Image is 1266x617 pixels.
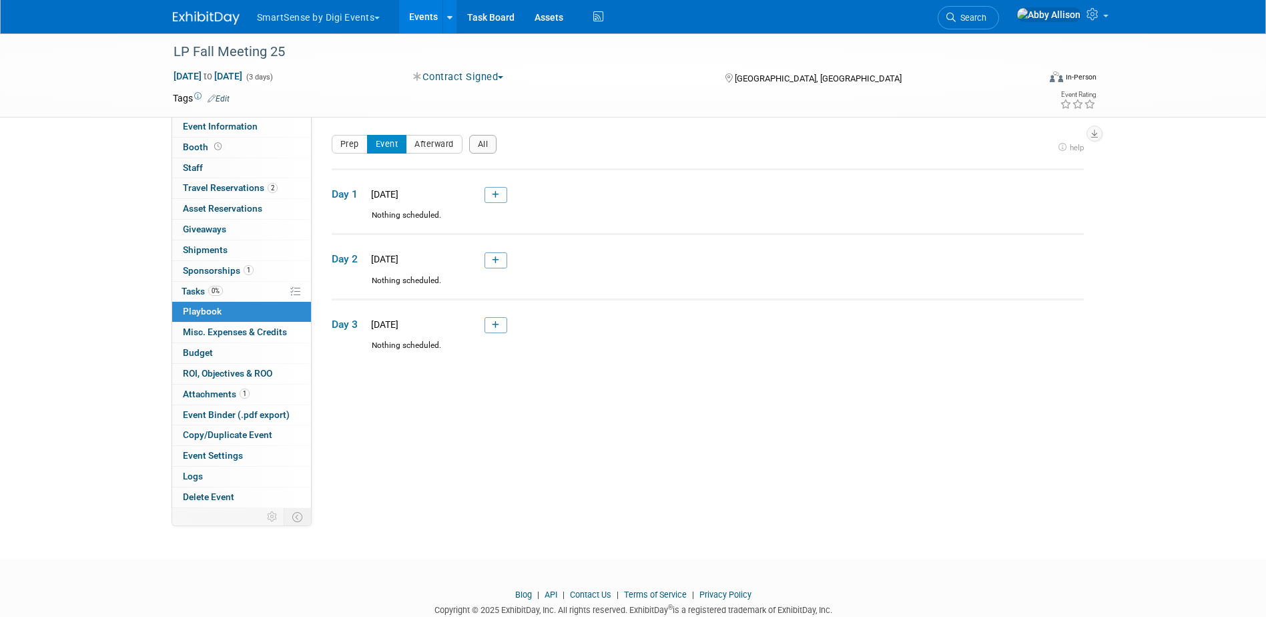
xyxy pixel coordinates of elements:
[735,73,902,83] span: [GEOGRAPHIC_DATA], [GEOGRAPHIC_DATA]
[183,368,272,379] span: ROI, Objectives & ROO
[183,471,203,481] span: Logs
[172,364,311,384] a: ROI, Objectives & ROO
[172,158,311,178] a: Staff
[469,135,497,154] button: All
[172,261,311,281] a: Sponsorships1
[1050,71,1063,82] img: Format-Inperson.png
[183,327,287,337] span: Misc. Expenses & Credits
[183,121,258,132] span: Event Information
[183,429,272,440] span: Copy/Duplicate Event
[332,187,365,202] span: Day 1
[183,142,224,152] span: Booth
[183,244,228,255] span: Shipments
[406,135,462,154] button: Afterward
[938,6,999,29] a: Search
[202,71,214,81] span: to
[172,138,311,158] a: Booth
[367,254,398,264] span: [DATE]
[332,252,365,266] span: Day 2
[624,590,687,600] a: Terms of Service
[172,425,311,445] a: Copy/Duplicate Event
[515,590,532,600] a: Blog
[172,446,311,466] a: Event Settings
[173,70,243,82] span: [DATE] [DATE]
[173,91,230,105] td: Tags
[261,508,284,526] td: Personalize Event Tab Strip
[244,265,254,275] span: 1
[183,203,262,214] span: Asset Reservations
[408,70,509,84] button: Contract Signed
[172,178,311,198] a: Travel Reservations2
[208,94,230,104] a: Edit
[183,409,290,420] span: Event Binder (.pdf export)
[534,590,543,600] span: |
[545,590,557,600] a: API
[668,604,673,611] sup: ®
[172,467,311,487] a: Logs
[182,286,223,296] span: Tasks
[1065,72,1096,82] div: In-Person
[613,590,622,600] span: |
[183,347,213,358] span: Budget
[172,323,311,343] a: Misc. Expenses & Credits
[689,590,697,600] span: |
[332,135,368,154] button: Prep
[1070,143,1084,152] span: help
[332,275,1084,298] div: Nothing scheduled.
[699,590,751,600] a: Privacy Policy
[172,302,311,322] a: Playbook
[208,286,223,296] span: 0%
[1060,91,1096,98] div: Event Rating
[183,265,254,276] span: Sponsorships
[245,73,273,81] span: (3 days)
[332,317,365,332] span: Day 3
[183,224,226,234] span: Giveaways
[559,590,568,600] span: |
[268,183,278,193] span: 2
[183,162,203,173] span: Staff
[367,319,398,330] span: [DATE]
[169,40,1018,64] div: LP Fall Meeting 25
[960,69,1097,89] div: Event Format
[172,117,311,137] a: Event Information
[1016,7,1081,22] img: Abby Allison
[212,142,224,152] span: Booth not reserved yet
[172,220,311,240] a: Giveaways
[284,508,311,526] td: Toggle Event Tabs
[332,210,1084,233] div: Nothing scheduled.
[183,306,222,317] span: Playbook
[172,343,311,363] a: Budget
[183,389,250,399] span: Attachments
[570,590,611,600] a: Contact Us
[172,240,311,260] a: Shipments
[183,182,278,193] span: Travel Reservations
[956,13,986,23] span: Search
[172,282,311,302] a: Tasks0%
[172,405,311,425] a: Event Binder (.pdf export)
[172,487,311,507] a: Delete Event
[240,389,250,399] span: 1
[172,385,311,405] a: Attachments1
[183,450,243,461] span: Event Settings
[367,189,398,200] span: [DATE]
[172,199,311,219] a: Asset Reservations
[367,135,407,154] button: Event
[173,11,240,25] img: ExhibitDay
[332,340,1084,363] div: Nothing scheduled.
[183,491,234,502] span: Delete Event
